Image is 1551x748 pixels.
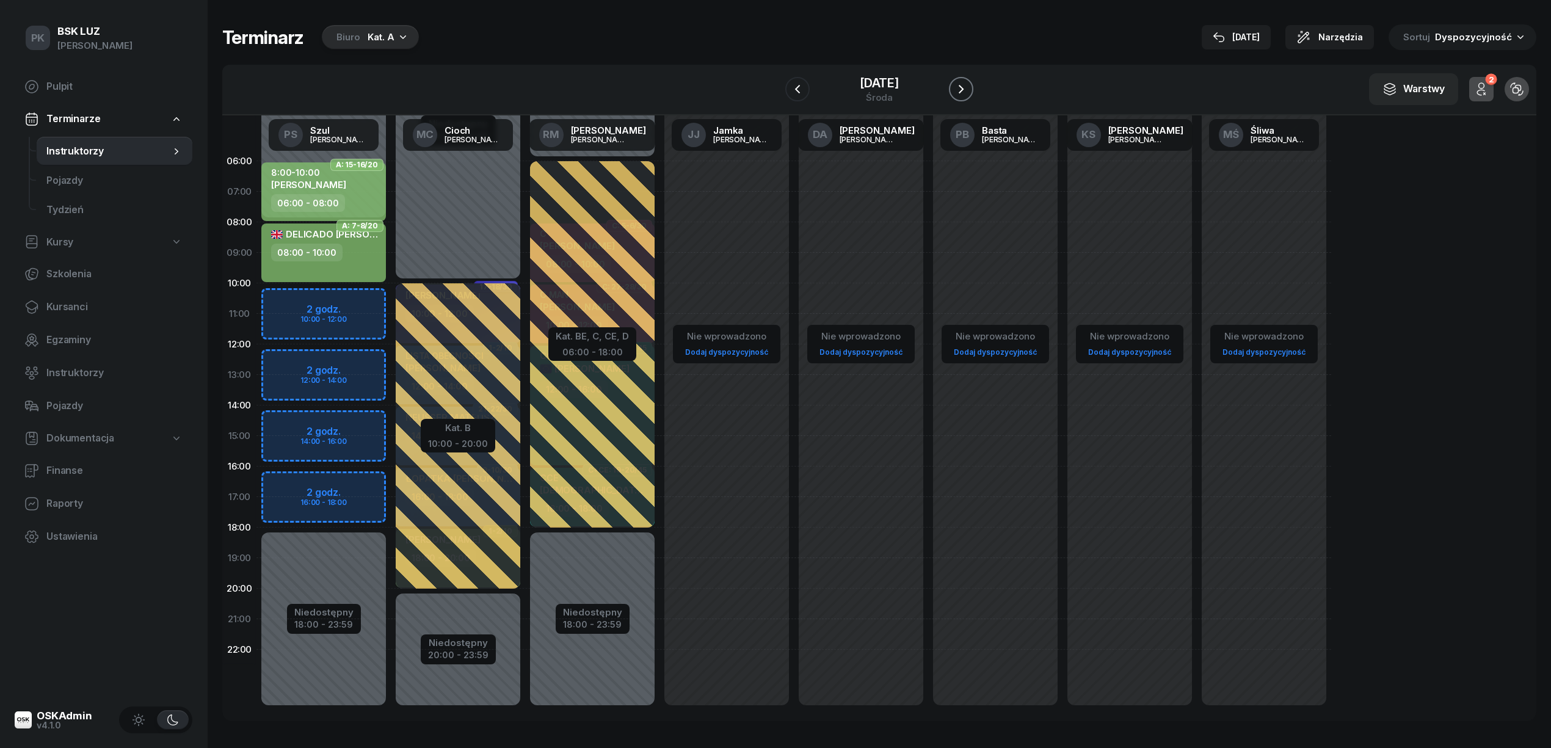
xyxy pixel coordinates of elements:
div: 12:00 [222,329,256,360]
span: Tydzień [46,202,183,218]
div: [PERSON_NAME] [310,136,369,143]
a: MCCioch[PERSON_NAME] [403,119,513,151]
div: 18:00 - 23:59 [294,617,354,630]
span: Dyspozycyjność [1435,31,1512,43]
div: BSK LUZ [57,26,133,37]
a: Pojazdy [37,166,192,195]
div: 2 [1485,74,1497,85]
span: MŚ [1223,129,1240,140]
div: v4.1.0 [37,721,92,730]
span: Szkolenia [46,266,183,282]
span: Instruktorzy [46,365,183,381]
div: [PERSON_NAME] [571,126,646,135]
div: [PERSON_NAME] [840,126,915,135]
div: 10:00 [222,268,256,299]
div: Nie wprowadzono [1218,329,1310,344]
span: DA [813,129,827,140]
span: Narzędzia [1318,30,1363,45]
div: Cioch [445,126,503,135]
a: Szkolenia [15,260,192,289]
span: Pojazdy [46,173,183,189]
span: PK [31,33,45,43]
div: [DATE] [1213,30,1260,45]
div: OSKAdmin [37,711,92,721]
a: DA[PERSON_NAME][PERSON_NAME] [798,119,924,151]
span: Terminarze [46,111,100,127]
h1: Terminarz [222,26,303,48]
div: 21:00 [222,604,256,634]
span: Ustawienia [46,529,183,545]
div: Biuro [336,30,360,45]
div: [PERSON_NAME] [713,136,772,143]
div: 8:00-10:00 [271,167,346,178]
div: [PERSON_NAME] [571,136,630,143]
button: Nie wprowadzonoDodaj dyspozycyjność [1218,326,1310,362]
a: Terminarze [15,105,192,133]
div: 19:00 [222,543,256,573]
div: Jamka [713,126,772,135]
span: JJ [688,129,700,140]
div: Niedostępny [294,608,354,617]
a: KS[PERSON_NAME][PERSON_NAME] [1067,119,1193,151]
span: A: 7-8/20 [342,225,378,227]
button: Warstwy [1369,73,1458,105]
div: 09:00 [222,238,256,268]
div: 18:00 - 23:59 [563,617,622,630]
div: 17:00 [222,482,256,512]
button: BiuroKat. A [318,25,419,49]
a: Dodaj dyspozycyjność [680,345,773,359]
div: [PERSON_NAME] [1108,136,1167,143]
a: PSSzul[PERSON_NAME] [269,119,379,151]
div: 06:00 - 08:00 [271,194,345,212]
div: środa [860,93,899,102]
a: RM[PERSON_NAME][PERSON_NAME] [529,119,656,151]
a: Kursanci [15,292,192,322]
div: Nie wprowadzono [680,329,773,344]
div: Kat. B [428,420,488,436]
div: 10:00 - 20:00 [428,436,488,449]
div: 07:00 [222,176,256,207]
div: [PERSON_NAME] [1251,136,1309,143]
span: KS [1081,129,1095,140]
a: Raporty [15,489,192,518]
button: Nie wprowadzonoDodaj dyspozycyjność [815,326,907,362]
div: 06:00 - 18:00 [556,344,629,357]
div: 18:00 [222,512,256,543]
button: 2 [1469,77,1494,101]
span: Egzaminy [46,332,183,348]
div: [DATE] [860,77,899,89]
div: 13:00 [222,360,256,390]
span: Kursy [46,234,73,250]
a: Pulpit [15,72,192,101]
button: Nie wprowadzonoDodaj dyspozycyjność [680,326,773,362]
div: 08:00 [222,207,256,238]
div: Szul [310,126,369,135]
div: 14:00 [222,390,256,421]
span: PS [284,129,297,140]
div: Warstwy [1382,81,1445,97]
div: Śliwa [1251,126,1309,135]
a: Dodaj dyspozycyjność [949,345,1042,359]
span: Sortuj [1403,29,1433,45]
div: Niedostępny [563,608,622,617]
div: Kat. BE, C, CE, D [556,329,629,344]
div: 15:00 [222,421,256,451]
div: 08:00 - 10:00 [271,244,343,261]
span: A: 15-16/20 [336,164,378,166]
div: [PERSON_NAME] [982,136,1041,143]
a: Instruktorzy [37,137,192,166]
button: Niedostępny18:00 - 23:59 [294,605,354,632]
a: Egzaminy [15,325,192,355]
button: Niedostępny20:00 - 23:59 [428,636,489,663]
a: Dodaj dyspozycyjność [815,345,907,359]
div: [PERSON_NAME] [57,38,133,54]
div: Kat. A [368,30,394,45]
a: Dokumentacja [15,424,192,452]
span: RM [543,129,559,140]
div: 16:00 [222,451,256,482]
button: Nie wprowadzonoDodaj dyspozycyjność [949,326,1042,362]
div: 11:00 [222,299,256,329]
div: 20:00 [222,573,256,604]
div: Basta [982,126,1041,135]
button: Narzędzia [1285,25,1374,49]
